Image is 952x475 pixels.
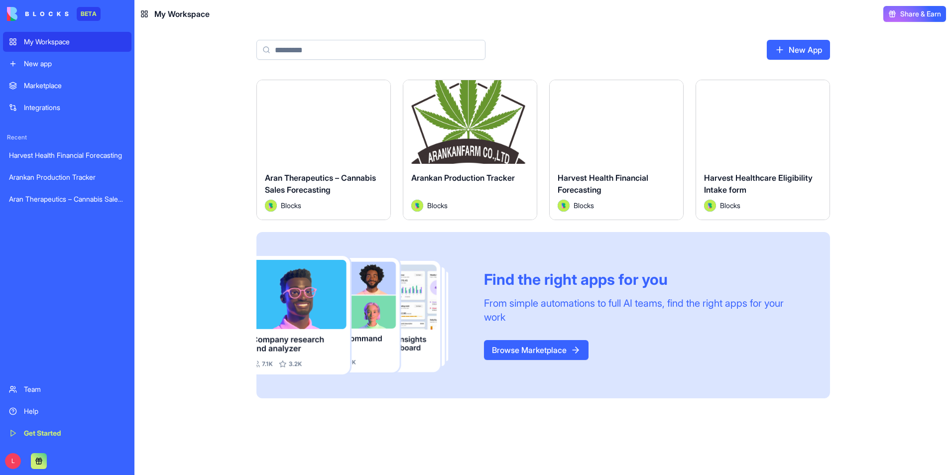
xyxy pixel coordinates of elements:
[883,6,946,22] button: Share & Earn
[696,80,830,220] a: Harvest Healthcare Eligibility Intake formAvatarBlocks
[24,406,125,416] div: Help
[256,80,391,220] a: Aran Therapeutics – Cannabis Sales ForecastingAvatarBlocks
[411,173,515,183] span: Arankan Production Tracker
[558,173,648,195] span: Harvest Health Financial Forecasting
[484,296,806,324] div: From simple automations to full AI teams, find the right apps for your work
[3,76,131,96] a: Marketplace
[24,103,125,113] div: Integrations
[411,200,423,212] img: Avatar
[3,133,131,141] span: Recent
[24,81,125,91] div: Marketplace
[549,80,684,220] a: Harvest Health Financial ForecastingAvatarBlocks
[704,200,716,212] img: Avatar
[720,200,740,211] span: Blocks
[5,453,21,469] span: L
[9,194,125,204] div: Aran Therapeutics – Cannabis Sales Forecasting
[7,7,69,21] img: logo
[3,189,131,209] a: Aran Therapeutics – Cannabis Sales Forecasting
[427,200,448,211] span: Blocks
[3,145,131,165] a: Harvest Health Financial Forecasting
[3,32,131,52] a: My Workspace
[24,37,125,47] div: My Workspace
[9,150,125,160] div: Harvest Health Financial Forecasting
[9,172,125,182] div: Arankan Production Tracker
[3,54,131,74] a: New app
[265,200,277,212] img: Avatar
[77,7,101,21] div: BETA
[3,379,131,399] a: Team
[3,423,131,443] a: Get Started
[256,256,468,375] img: Frame_181_egmpey.png
[24,384,125,394] div: Team
[154,8,210,20] span: My Workspace
[900,9,941,19] span: Share & Earn
[704,173,813,195] span: Harvest Healthcare Eligibility Intake form
[484,340,589,360] a: Browse Marketplace
[281,200,301,211] span: Blocks
[3,167,131,187] a: Arankan Production Tracker
[3,98,131,118] a: Integrations
[7,7,101,21] a: BETA
[558,200,570,212] img: Avatar
[24,59,125,69] div: New app
[265,173,376,195] span: Aran Therapeutics – Cannabis Sales Forecasting
[3,401,131,421] a: Help
[484,270,806,288] div: Find the right apps for you
[574,200,594,211] span: Blocks
[24,428,125,438] div: Get Started
[767,40,830,60] a: New App
[403,80,537,220] a: Arankan Production TrackerAvatarBlocks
